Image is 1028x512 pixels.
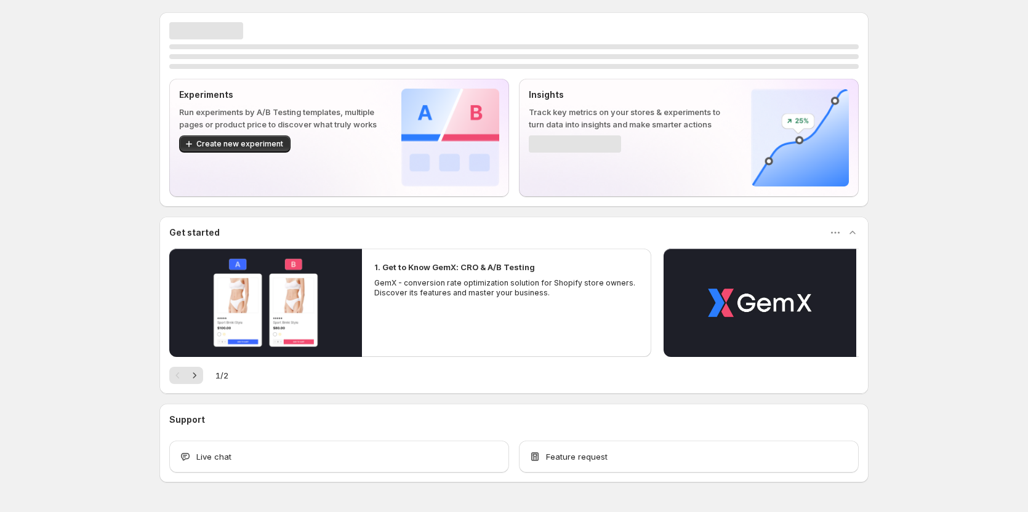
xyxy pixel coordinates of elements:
[196,450,231,463] span: Live chat
[529,89,731,101] p: Insights
[751,89,849,186] img: Insights
[179,89,382,101] p: Experiments
[186,367,203,384] button: Next
[664,249,856,357] button: Play video
[196,139,283,149] span: Create new experiment
[169,226,220,239] h3: Get started
[529,106,731,130] p: Track key metrics on your stores & experiments to turn data into insights and make smarter actions
[401,89,499,186] img: Experiments
[169,414,205,426] h3: Support
[374,261,535,273] h2: 1. Get to Know GemX: CRO & A/B Testing
[179,106,382,130] p: Run experiments by A/B Testing templates, multiple pages or product price to discover what truly ...
[169,249,362,357] button: Play video
[215,369,228,382] span: 1 / 2
[179,135,291,153] button: Create new experiment
[374,278,639,298] p: GemX - conversion rate optimization solution for Shopify store owners. Discover its features and ...
[546,450,608,463] span: Feature request
[169,367,203,384] nav: Pagination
